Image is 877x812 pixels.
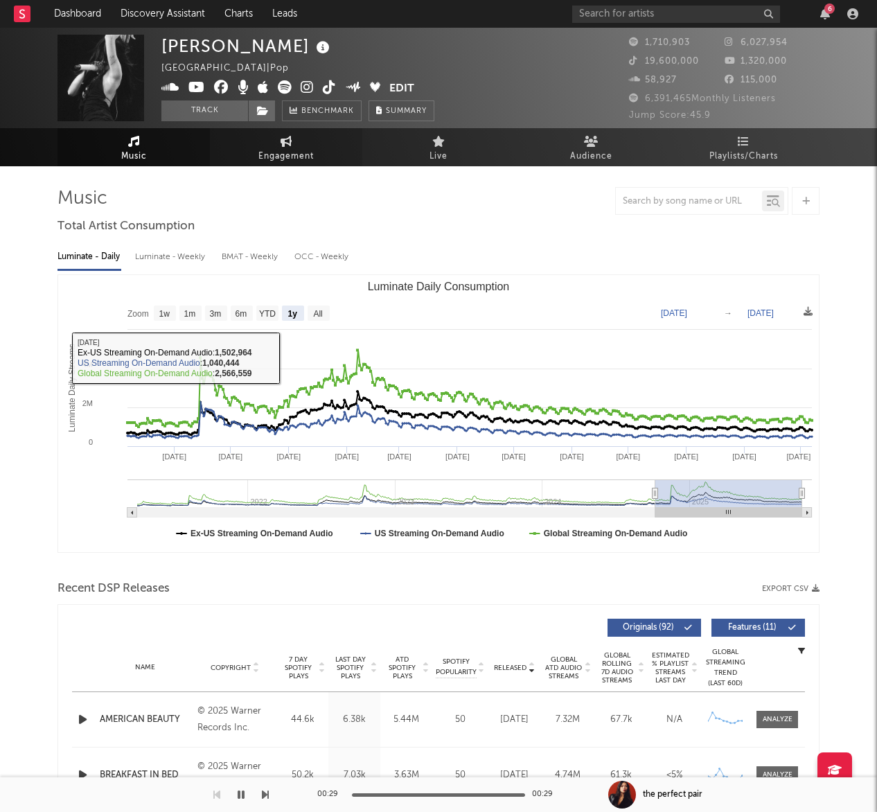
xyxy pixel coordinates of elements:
div: 3.63M [384,768,429,782]
span: Estimated % Playlist Streams Last Day [651,651,689,685]
div: BMAT - Weekly [222,245,281,269]
a: AMERICAN BEAUTY [100,713,191,727]
span: 115,000 [725,76,777,85]
text: [DATE] [219,452,243,461]
span: Benchmark [301,103,354,120]
span: Live [429,148,448,165]
text: 4M [82,360,93,369]
span: Playlists/Charts [709,148,778,165]
text: Global Streaming On-Demand Audio [544,529,688,538]
input: Search by song name or URL [616,196,762,207]
a: Benchmark [282,100,362,121]
div: 00:29 [532,786,560,803]
text: 1m [184,309,196,319]
div: 44.6k [280,713,325,727]
button: Originals(92) [608,619,701,637]
span: Total Artist Consumption [57,218,195,235]
text: [DATE] [335,452,359,461]
span: Released [494,664,526,672]
span: Spotify Popularity [436,657,477,678]
button: Edit [389,80,414,98]
div: 7.03k [332,768,377,782]
span: Features ( 11 ) [720,624,784,632]
div: OCC - Weekly [294,245,350,269]
button: Export CSV [762,585,820,593]
span: Jump Score: 45.9 [629,111,711,120]
span: Summary [386,107,427,115]
div: [DATE] [491,768,538,782]
a: Live [362,128,515,166]
text: Luminate Daily Streams [67,344,77,432]
text: 3m [210,309,222,319]
text: [DATE] [732,452,756,461]
div: 50.2k [280,768,325,782]
div: 00:29 [317,786,345,803]
div: [DATE] [491,713,538,727]
span: Last Day Spotify Plays [332,655,369,680]
a: Music [57,128,210,166]
span: Global Rolling 7D Audio Streams [598,651,636,685]
svg: Luminate Daily Consumption [58,275,819,552]
div: 6 [824,3,835,14]
div: 67.7k [598,713,644,727]
text: [DATE] [502,452,526,461]
span: 7 Day Spotify Plays [280,655,317,680]
text: YTD [259,309,276,319]
span: Global ATD Audio Streams [544,655,583,680]
span: 1,710,903 [629,38,690,47]
text: [DATE] [560,452,584,461]
span: 58,927 [629,76,677,85]
text: 1w [159,309,170,319]
div: 50 [436,713,484,727]
text: [DATE] [747,308,774,318]
span: Copyright [211,664,251,672]
text: US Streaming On-Demand Audio [375,529,504,538]
text: [DATE] [445,452,470,461]
div: 7.32M [544,713,591,727]
div: Name [100,662,191,673]
text: Zoom [127,309,149,319]
div: © 2025 Warner Records Inc. [197,703,273,736]
text: 2M [82,399,93,407]
span: 1,320,000 [725,57,787,66]
div: the perfect pair [643,788,702,801]
a: Audience [515,128,667,166]
div: <5% [651,768,698,782]
div: 61.3k [598,768,644,782]
div: Global Streaming Trend (Last 60D) [705,647,746,689]
button: 6 [820,8,830,19]
text: [DATE] [162,452,186,461]
div: 50 [436,768,484,782]
div: [GEOGRAPHIC_DATA] | Pop [161,60,305,77]
text: [DATE] [276,452,301,461]
span: 6,391,465 Monthly Listeners [629,94,776,103]
div: 4.74M [544,768,591,782]
text: [DATE] [661,308,687,318]
a: BREAKFAST IN BED [100,768,191,782]
text: [DATE] [787,452,811,461]
span: Engagement [258,148,314,165]
span: Originals ( 92 ) [617,624,680,632]
span: ATD Spotify Plays [384,655,420,680]
span: Audience [570,148,612,165]
text: Luminate Daily Consumption [368,281,510,292]
div: [PERSON_NAME] [161,35,333,58]
text: → [724,308,732,318]
div: © 2025 Warner Records Inc. [197,759,273,792]
div: 5.44M [384,713,429,727]
button: Summary [369,100,434,121]
button: Features(11) [711,619,805,637]
text: 6m [236,309,247,319]
span: Music [121,148,147,165]
text: [DATE] [387,452,411,461]
a: Playlists/Charts [667,128,820,166]
button: Track [161,100,248,121]
div: Luminate - Weekly [135,245,208,269]
text: Ex-US Streaming On-Demand Audio [191,529,333,538]
text: 0 [89,438,93,446]
span: 19,600,000 [629,57,699,66]
text: [DATE] [674,452,698,461]
span: Recent DSP Releases [57,581,170,597]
